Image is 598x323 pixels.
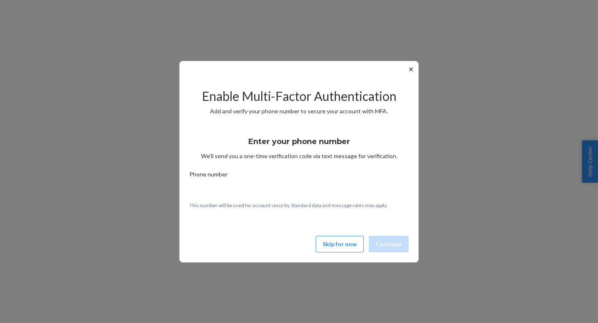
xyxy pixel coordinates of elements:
[316,236,364,252] button: Skip for now
[248,136,350,147] h3: Enter your phone number
[189,130,409,160] div: We’ll send you a one-time verification code via text message for verification.
[407,64,415,74] button: ✕
[189,107,409,115] p: Add and verify your phone number to secure your account with MFA.
[369,236,409,252] button: Continue
[189,89,409,103] h2: Enable Multi-Factor Authentication
[189,170,228,182] span: Phone number
[189,202,409,209] p: This number will be used for account security. Standard data and message rates may apply.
